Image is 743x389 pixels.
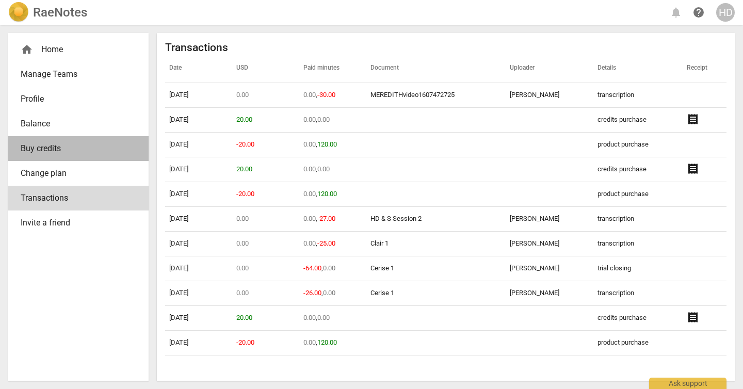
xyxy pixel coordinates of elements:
td: product purchase [593,133,683,157]
span: 0.00 [303,314,316,321]
span: 20.00 [236,165,252,173]
span: receipt [687,113,699,125]
td: [DATE] [165,108,232,133]
td: [DATE] [165,157,232,182]
span: home [21,43,33,56]
a: HD & S Session 2 [370,215,422,222]
span: receipt [687,311,699,323]
a: MEREDITHvideo1607472725 [370,91,455,99]
span: -25.00 [317,239,335,247]
td: , [299,182,366,207]
td: [PERSON_NAME] [506,281,593,306]
th: Receipt [683,54,726,83]
th: Document [366,54,506,83]
td: , [299,232,366,256]
td: [DATE] [165,182,232,207]
td: credits purchase [593,108,683,133]
a: Cerise 1 [370,289,394,297]
td: , [299,306,366,331]
span: Transactions [21,192,128,204]
td: transcription [593,207,683,232]
span: help [692,6,705,19]
img: Logo [8,2,29,23]
div: Home [21,43,128,56]
span: 0.00 [317,165,330,173]
span: 0.00 [236,215,249,222]
a: Invite a friend [8,210,149,235]
a: Help [689,3,708,22]
span: 0.00 [303,165,316,173]
td: transcription [593,232,683,256]
td: [PERSON_NAME] [506,207,593,232]
span: 0.00 [303,239,316,247]
div: Home [8,37,149,62]
div: Ask support [649,378,726,389]
td: [DATE] [165,331,232,355]
a: Manage Teams [8,62,149,87]
div: HD [716,3,735,22]
th: Date [165,54,232,83]
span: 120.00 [317,338,337,346]
span: 0.00 [236,289,249,297]
span: 20.00 [236,116,252,123]
td: , [299,256,366,281]
span: 0.00 [303,116,316,123]
span: 0.00 [303,91,316,99]
th: Details [593,54,683,83]
span: 0.00 [303,338,316,346]
span: 120.00 [317,190,337,198]
span: Manage Teams [21,68,128,80]
td: transcription [593,281,683,306]
th: Paid minutes [299,54,366,83]
td: , [299,157,366,182]
a: LogoRaeNotes [8,2,87,23]
a: Buy credits [8,136,149,161]
td: [DATE] [165,83,232,108]
th: Uploader [506,54,593,83]
a: Clair 1 [370,239,389,247]
td: [DATE] [165,207,232,232]
span: Change plan [21,167,128,180]
span: -64.00 [303,264,321,272]
span: 0.00 [303,215,316,222]
span: receipt [687,163,699,175]
td: [DATE] [165,306,232,331]
span: -30.00 [317,91,335,99]
span: -27.00 [317,215,335,222]
td: [PERSON_NAME] [506,256,593,281]
td: credits purchase [593,306,683,331]
span: 0.00 [236,239,249,247]
td: [PERSON_NAME] [506,232,593,256]
td: , [299,207,366,232]
span: -20.00 [236,190,254,198]
td: product purchase [593,182,683,207]
td: [DATE] [165,133,232,157]
h2: Transactions [165,41,726,54]
span: Profile [21,93,128,105]
span: -20.00 [236,140,254,148]
span: 120.00 [317,140,337,148]
span: 0.00 [236,91,249,99]
span: -26.00 [303,289,321,297]
a: Profile [8,87,149,111]
h2: RaeNotes [33,5,87,20]
span: 0.00 [317,314,330,321]
td: [DATE] [165,281,232,306]
td: , [299,281,366,306]
td: , [299,133,366,157]
span: 0.00 [323,289,335,297]
td: product purchase [593,331,683,355]
span: 0.00 [323,264,335,272]
span: 0.00 [236,264,249,272]
span: -20.00 [236,338,254,346]
span: 0.00 [317,116,330,123]
td: , [299,331,366,355]
td: , [299,108,366,133]
span: 0.00 [303,140,316,148]
span: Balance [21,118,128,130]
td: [DATE] [165,232,232,256]
a: Balance [8,111,149,136]
td: [PERSON_NAME] [506,83,593,108]
td: , [299,83,366,108]
td: trial closing [593,256,683,281]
